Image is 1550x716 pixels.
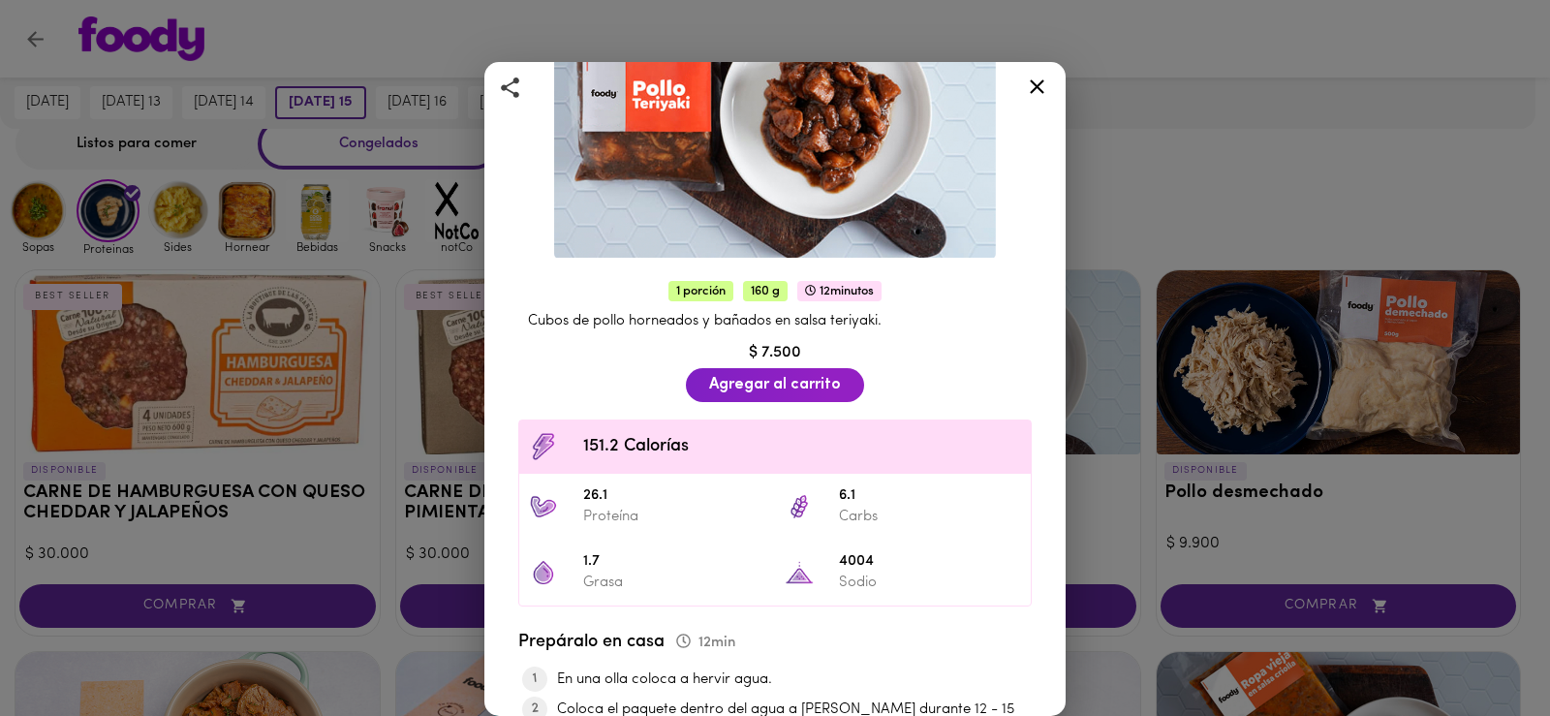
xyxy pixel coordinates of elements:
[518,634,735,651] span: Prepáralo en casa
[686,368,864,402] button: Agregar al carrito
[1438,604,1531,697] iframe: Messagebird Livechat Widget
[583,507,765,527] p: Proteína
[583,485,765,508] span: 26.1
[529,432,558,461] img: Contenido calórico
[839,551,1021,574] span: 4004
[785,558,814,587] img: 4004 Sodio
[583,551,765,574] span: 1.7
[509,342,1041,364] div: $ 7.500
[583,434,1021,460] span: 151.2 Calorías
[583,573,765,593] p: Grasa
[839,485,1021,508] span: 6.1
[743,281,788,301] span: 160 g
[668,281,733,301] span: 1 porción
[839,507,1021,527] p: Carbs
[709,376,841,394] span: Agregar al carrito
[839,573,1021,593] p: Sodio
[557,669,1041,690] li: En una olla coloca a hervir agua.
[676,636,735,650] span: 12 min
[797,281,882,301] span: 12 minutos
[785,492,814,521] img: 6.1 Carbs
[529,558,558,587] img: 1.7 Grasa
[528,314,882,328] span: Cubos de pollo horneados y bañados en salsa teriyaki.
[529,492,558,521] img: 26.1 Proteína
